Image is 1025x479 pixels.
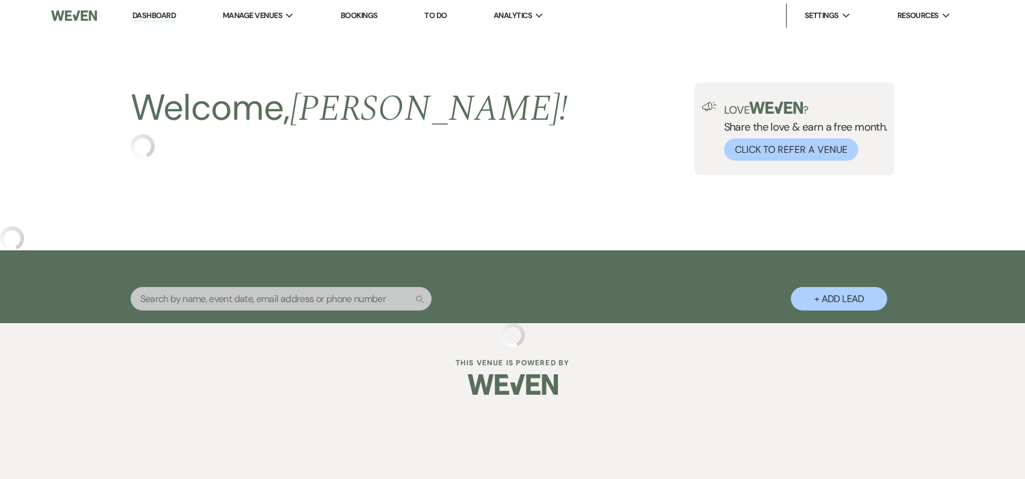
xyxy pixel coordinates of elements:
a: Bookings [341,10,378,20]
img: loading spinner [131,134,155,158]
button: Click to Refer a Venue [724,138,858,161]
a: To Do [424,10,447,20]
span: Analytics [494,10,532,22]
p: Love ? [724,102,888,116]
span: Resources [897,10,939,22]
input: Search by name, event date, email address or phone number [131,287,432,311]
img: Weven Logo [468,363,558,406]
span: Manage Venues [223,10,282,22]
img: weven-logo-green.svg [749,102,803,114]
img: Weven Logo [51,3,97,28]
img: loud-speaker-illustration.svg [702,102,717,111]
span: Settings [805,10,839,22]
img: loading spinner [501,323,525,347]
a: Dashboard [132,10,176,22]
h2: Welcome, [131,82,568,134]
span: [PERSON_NAME] ! [290,81,568,137]
button: + Add Lead [791,287,887,311]
div: Share the love & earn a free month. [717,102,888,161]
